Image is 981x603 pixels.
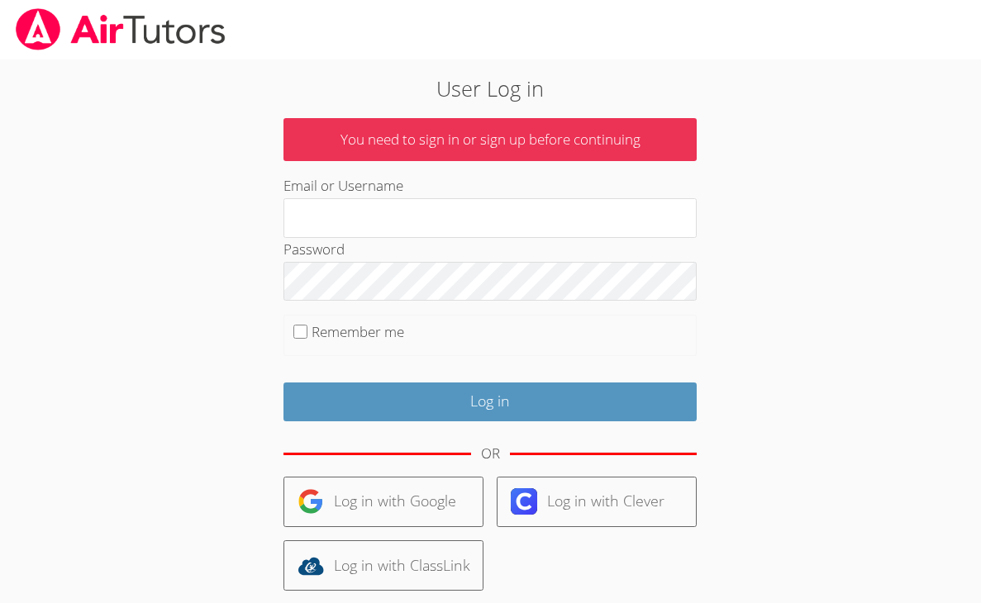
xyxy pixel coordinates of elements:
[298,488,324,515] img: google-logo-50288ca7cdecda66e5e0955fdab243c47b7ad437acaf1139b6f446037453330a.svg
[497,477,697,527] a: Log in with Clever
[283,118,697,162] p: You need to sign in or sign up before continuing
[14,8,227,50] img: airtutors_banner-c4298cdbf04f3fff15de1276eac7730deb9818008684d7c2e4769d2f7ddbe033.png
[481,442,500,466] div: OR
[298,553,324,579] img: classlink-logo-d6bb404cc1216ec64c9a2012d9dc4662098be43eaf13dc465df04b49fa7ab582.svg
[511,488,537,515] img: clever-logo-6eab21bc6e7a338710f1a6ff85c0baf02591cd810cc4098c63d3a4b26e2feb20.svg
[283,176,403,195] label: Email or Username
[283,240,345,259] label: Password
[283,382,697,421] input: Log in
[283,477,483,527] a: Log in with Google
[312,322,404,341] label: Remember me
[283,540,483,591] a: Log in with ClassLink
[226,73,755,104] h2: User Log in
